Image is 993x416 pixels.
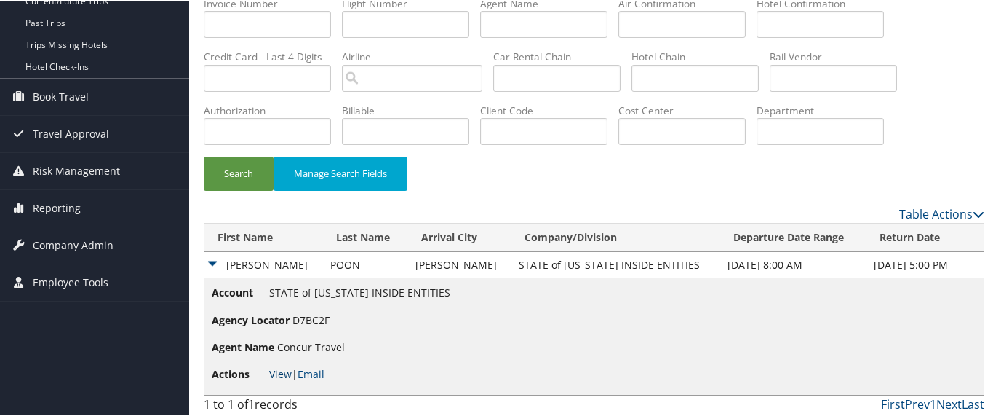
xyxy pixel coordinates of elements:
[720,222,866,251] th: Departure Date Range: activate to sort column descending
[936,395,962,411] a: Next
[33,226,113,262] span: Company Admin
[33,189,81,225] span: Reporting
[631,48,770,63] label: Hotel Chain
[770,48,908,63] label: Rail Vendor
[962,395,984,411] a: Last
[323,251,409,277] td: POON
[269,366,292,380] a: View
[248,395,255,411] span: 1
[204,251,323,277] td: [PERSON_NAME]
[930,395,936,411] a: 1
[323,222,409,251] th: Last Name: activate to sort column ascending
[204,222,323,251] th: First Name: activate to sort column ascending
[204,48,342,63] label: Credit Card - Last 4 Digits
[408,222,511,251] th: Arrival City: activate to sort column ascending
[298,366,324,380] a: Email
[480,102,618,117] label: Client Code
[204,102,342,117] label: Authorization
[33,152,120,188] span: Risk Management
[342,48,493,63] label: Airline
[212,338,274,354] span: Agent Name
[33,114,109,151] span: Travel Approval
[212,283,266,299] span: Account
[493,48,631,63] label: Car Rental Chain
[33,77,89,114] span: Book Travel
[899,205,984,221] a: Table Actions
[408,251,511,277] td: [PERSON_NAME]
[618,102,757,117] label: Cost Center
[33,263,108,299] span: Employee Tools
[292,312,330,326] span: D7BC2F
[212,311,290,327] span: Agency Locator
[757,102,895,117] label: Department
[274,155,407,189] button: Manage Search Fields
[866,222,984,251] th: Return Date: activate to sort column ascending
[905,395,930,411] a: Prev
[269,284,450,298] span: STATE of [US_STATE] INSIDE ENTITIES
[881,395,905,411] a: First
[866,251,984,277] td: [DATE] 5:00 PM
[720,251,866,277] td: [DATE] 8:00 AM
[511,251,721,277] td: STATE of [US_STATE] INSIDE ENTITIES
[342,102,480,117] label: Billable
[269,366,324,380] span: |
[511,222,721,251] th: Company/Division
[204,155,274,189] button: Search
[277,339,345,353] span: Concur Travel
[212,365,266,381] span: Actions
